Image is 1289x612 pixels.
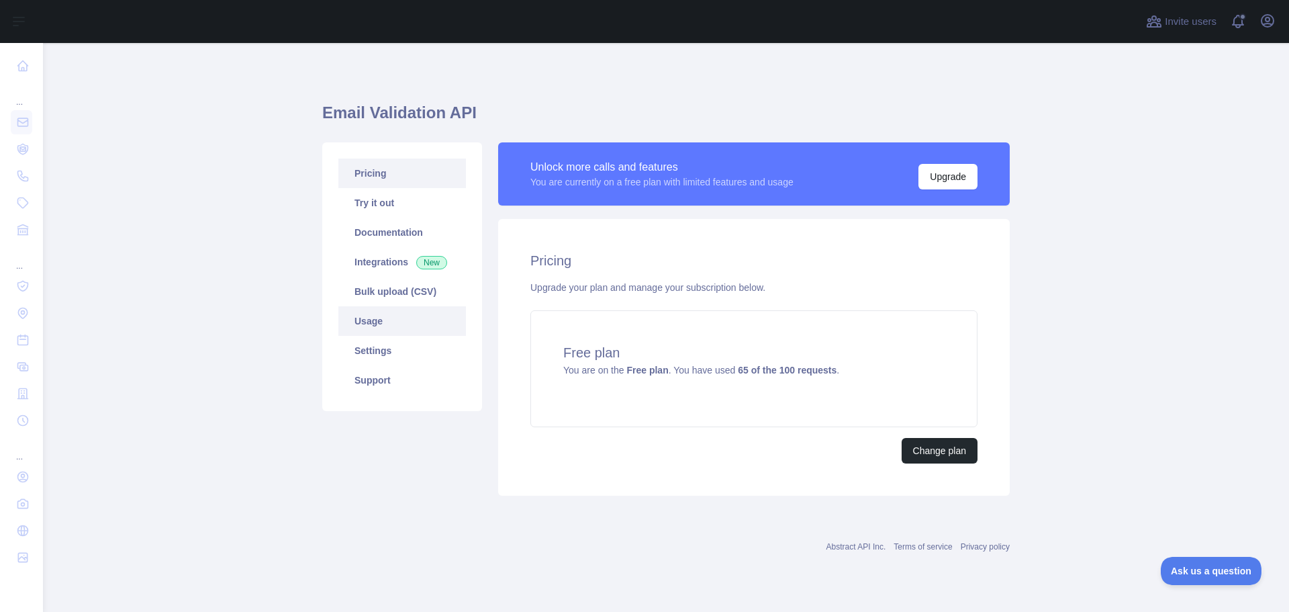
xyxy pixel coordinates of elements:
a: Pricing [338,159,466,188]
div: You are currently on a free plan with limited features and usage [530,175,794,189]
button: Invite users [1143,11,1219,32]
a: Settings [338,336,466,365]
a: Usage [338,306,466,336]
div: ... [11,81,32,107]
span: Invite users [1165,14,1216,30]
div: Unlock more calls and features [530,159,794,175]
h4: Free plan [563,343,945,362]
strong: Free plan [626,365,668,376]
h1: Email Validation API [322,102,1010,134]
div: ... [11,435,32,462]
a: Privacy policy [961,542,1010,552]
button: Change plan [902,438,977,464]
h2: Pricing [530,251,977,270]
a: Documentation [338,218,466,247]
div: Upgrade your plan and manage your subscription below. [530,281,977,294]
a: Integrations New [338,247,466,277]
iframe: Toggle Customer Support [1161,557,1262,585]
a: Terms of service [894,542,952,552]
strong: 65 of the 100 requests [738,365,837,376]
a: Abstract API Inc. [826,542,886,552]
a: Bulk upload (CSV) [338,277,466,306]
span: New [416,256,447,269]
div: ... [11,245,32,271]
a: Support [338,365,466,395]
button: Upgrade [918,164,977,189]
span: You are on the . You have used . [563,365,839,376]
a: Try it out [338,188,466,218]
